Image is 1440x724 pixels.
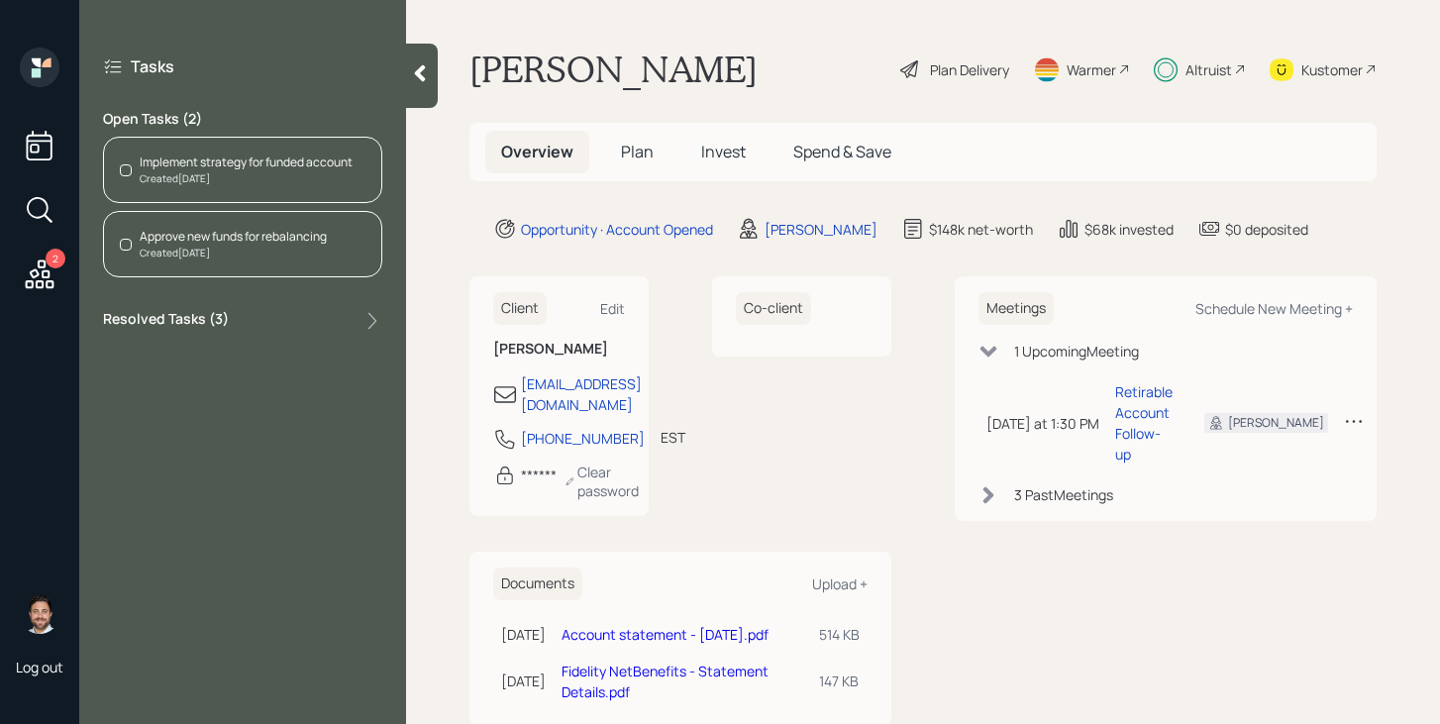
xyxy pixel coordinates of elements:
img: michael-russo-headshot.png [20,594,59,634]
label: Open Tasks ( 2 ) [103,109,382,129]
div: [DATE] [501,624,546,645]
div: [PERSON_NAME] [1228,414,1324,432]
div: Clear password [565,463,644,500]
div: Created [DATE] [140,246,327,260]
h6: Meetings [978,292,1054,325]
div: Implement strategy for funded account [140,154,353,171]
div: [DATE] [501,671,546,691]
div: $148k net-worth [929,219,1033,240]
div: 1 Upcoming Meeting [1014,341,1139,362]
div: [PERSON_NAME] [765,219,877,240]
div: Warmer [1067,59,1116,80]
label: Resolved Tasks ( 3 ) [103,309,229,333]
span: Spend & Save [793,141,891,162]
h1: [PERSON_NAME] [469,48,758,91]
div: EST [661,427,685,448]
div: Upload + [812,574,868,593]
div: Schedule New Meeting + [1195,299,1353,318]
div: $68k invested [1084,219,1174,240]
div: 2 [46,249,65,268]
div: 514 KB [819,624,860,645]
a: Account statement - [DATE].pdf [562,625,769,644]
div: Created [DATE] [140,171,353,186]
div: Retirable Account Follow-up [1115,381,1173,465]
div: Altruist [1185,59,1232,80]
a: Fidelity NetBenefits - Statement Details.pdf [562,662,769,701]
div: [DATE] at 1:30 PM [986,413,1099,434]
h6: [PERSON_NAME] [493,341,625,358]
label: Tasks [131,55,174,77]
h6: Client [493,292,547,325]
div: Opportunity · Account Opened [521,219,713,240]
h6: Documents [493,568,582,600]
div: 147 KB [819,671,860,691]
div: Log out [16,658,63,676]
div: $0 deposited [1225,219,1308,240]
div: Edit [600,299,625,318]
span: Overview [501,141,573,162]
div: 3 Past Meeting s [1014,484,1113,505]
span: Plan [621,141,654,162]
div: Approve new funds for rebalancing [140,228,327,246]
div: [EMAIL_ADDRESS][DOMAIN_NAME] [521,373,642,415]
div: Kustomer [1301,59,1363,80]
span: Invest [701,141,746,162]
div: Plan Delivery [930,59,1009,80]
h6: Co-client [736,292,811,325]
div: [PHONE_NUMBER] [521,428,645,449]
